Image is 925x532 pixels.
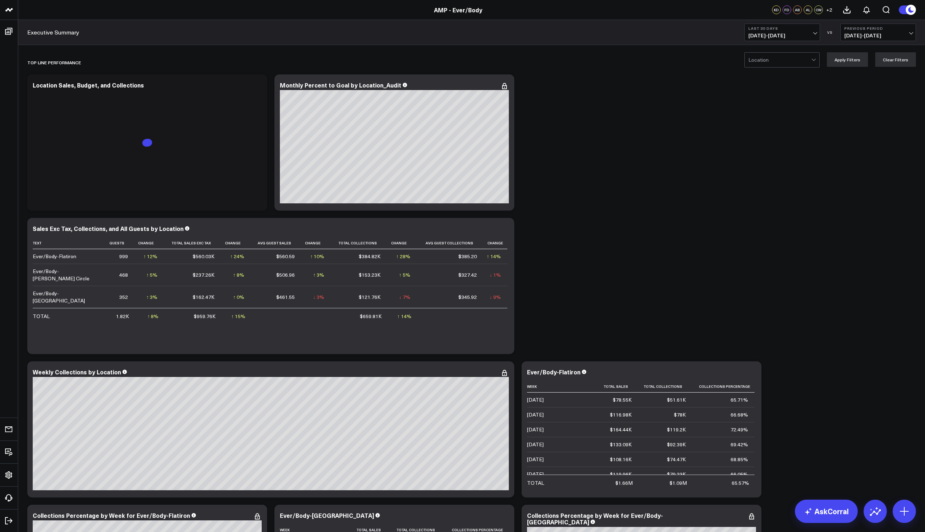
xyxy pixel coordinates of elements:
[638,381,692,393] th: Total Collections
[280,81,401,89] div: Monthly Percent to Goal by Location_Audit
[527,471,544,478] div: [DATE]
[33,368,121,376] div: Weekly Collections by Location
[527,511,663,526] div: Collections Percentage by Week for Ever/Body-[GEOGRAPHIC_DATA]
[458,253,477,260] div: $385.20
[487,253,501,260] div: ↑ 14%
[731,456,748,463] div: 68.85%
[527,426,544,433] div: [DATE]
[193,271,214,279] div: $237.26K
[396,253,410,260] div: ↑ 28%
[667,426,686,433] div: $119.2K
[146,293,157,301] div: ↑ 3%
[27,54,81,71] div: Top line Performance
[434,6,482,14] a: AMP - Ever/Body
[119,293,128,301] div: 352
[772,5,781,14] div: KD
[667,396,686,403] div: $51.61K
[610,456,632,463] div: $108.16K
[251,237,301,249] th: Avg Guest Sales
[731,426,748,433] div: 72.49%
[600,381,638,393] th: Total Sales
[230,253,244,260] div: ↑ 24%
[667,456,686,463] div: $74.47K
[527,441,544,448] div: [DATE]
[147,313,158,320] div: ↑ 8%
[33,253,76,260] div: Ever/Body-Flatiron
[731,471,748,478] div: 66.05%
[527,411,544,418] div: [DATE]
[744,24,820,41] button: Last 30 Days[DATE]-[DATE]
[331,237,387,249] th: Total Collections
[527,368,580,376] div: Ever/Body-Flatiron
[731,396,748,403] div: 65.71%
[615,479,633,487] div: $1.66M
[840,24,916,41] button: Previous Period[DATE]-[DATE]
[667,471,686,478] div: $79.23K
[33,290,99,304] div: Ever/Body-[GEOGRAPHIC_DATA]
[221,237,251,249] th: Change
[359,253,381,260] div: $384.82K
[674,411,686,418] div: $78K
[527,381,600,393] th: Week
[193,293,214,301] div: $162.47K
[795,500,858,523] a: AskCorral
[119,253,128,260] div: 999
[164,237,221,249] th: Total Sales Exc Tax
[399,293,410,301] div: ↓ 7%
[825,5,833,14] button: +2
[33,511,190,519] div: Collections Percentage by Week for Ever/Body-Flatiron
[527,396,544,403] div: [DATE]
[732,479,749,487] div: 65.57%
[280,511,374,519] div: Ever/Body-[GEOGRAPHIC_DATA]
[804,5,812,14] div: AL
[610,441,632,448] div: $133.09K
[313,293,324,301] div: ↓ 3%
[119,271,128,279] div: 468
[233,293,244,301] div: ↑ 0%
[105,237,134,249] th: Guests
[359,293,381,301] div: $121.76K
[692,381,755,393] th: Collections Percentage
[748,33,816,38] span: [DATE] - [DATE]
[731,411,748,418] div: 66.68%
[669,479,687,487] div: $1.09M
[193,253,214,260] div: $560.03K
[33,313,50,320] div: TOTAL
[527,479,544,487] div: TOTAL
[490,271,501,279] div: ↓ 1%
[276,293,295,301] div: $461.55
[33,237,105,249] th: Text
[33,81,144,89] div: Location Sales, Budget, and Collections
[824,30,837,34] div: VS
[610,426,632,433] div: $164.44K
[27,28,79,36] a: Executive Summary
[875,52,916,67] button: Clear Filters
[793,5,802,14] div: AB
[276,271,295,279] div: $506.96
[783,5,791,14] div: FD
[610,471,632,478] div: $119.96K
[301,237,331,249] th: Change
[827,52,868,67] button: Apply Filters
[527,456,544,463] div: [DATE]
[359,271,381,279] div: $153.23K
[276,253,295,260] div: $560.59
[33,268,99,282] div: Ever/Body-[PERSON_NAME] Circle
[483,237,507,249] th: Change
[844,26,912,31] b: Previous Period
[194,313,216,320] div: $959.76K
[387,237,417,249] th: Change
[814,5,823,14] div: CW
[748,26,816,31] b: Last 30 Days
[360,313,382,320] div: $659.81K
[490,293,501,301] div: ↓ 9%
[310,253,324,260] div: ↑ 10%
[399,271,410,279] div: ↑ 5%
[33,224,184,232] div: Sales Exc Tax, Collections, and All Guests by Location
[313,271,324,279] div: ↑ 3%
[134,237,164,249] th: Change
[610,411,632,418] div: $116.98K
[458,293,477,301] div: $345.92
[116,313,129,320] div: 1.82K
[826,7,832,12] span: + 2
